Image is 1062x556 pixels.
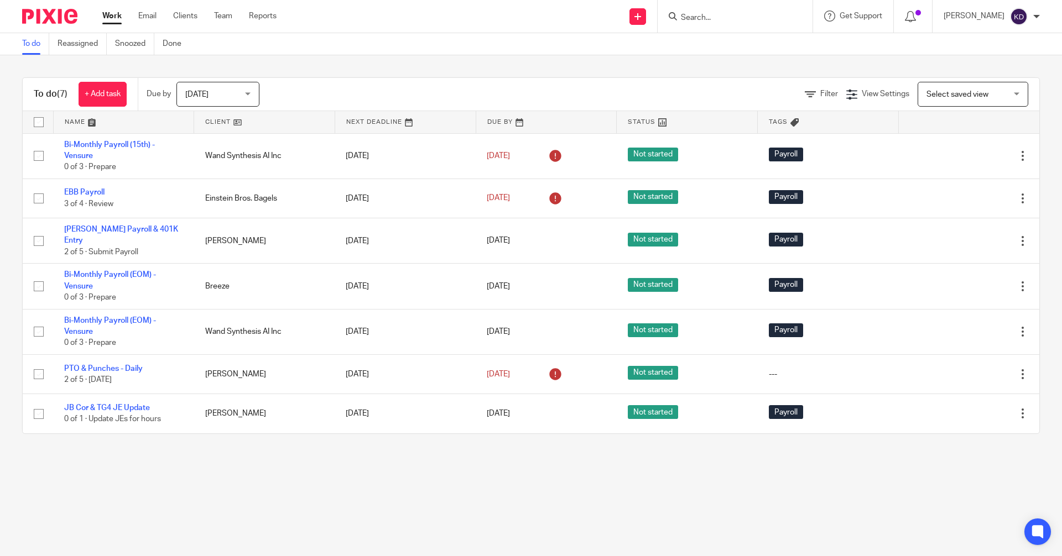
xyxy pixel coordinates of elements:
a: Bi-Monthly Payroll (EOM) - Vensure [64,317,156,335]
span: Not started [628,148,678,161]
span: 0 of 1 · Update JEs for hours [64,416,161,423]
span: Payroll [769,148,803,161]
span: 2 of 5 · Submit Payroll [64,248,138,256]
img: Pixie [22,9,77,24]
span: Tags [769,119,788,125]
span: Payroll [769,323,803,337]
span: Not started [628,323,678,337]
a: Clients [173,11,197,22]
a: To do [22,33,49,55]
span: [DATE] [487,370,510,378]
td: Einstein Bros. Bagels [194,179,335,218]
td: [DATE] [335,218,476,264]
a: JB Cor & TG4 JE Update [64,404,150,412]
a: Bi-Monthly Payroll (15th) - Vensure [64,141,155,160]
span: [DATE] [185,91,209,98]
span: [DATE] [487,195,510,202]
td: [DATE] [335,309,476,354]
span: Payroll [769,190,803,204]
td: [PERSON_NAME] [194,354,335,394]
p: Due by [147,88,171,99]
p: [PERSON_NAME] [944,11,1004,22]
a: [PERSON_NAME] Payroll & 401K Entry [64,225,178,244]
span: 2 of 5 · [DATE] [64,376,112,384]
td: [DATE] [335,354,476,394]
a: Team [214,11,232,22]
a: Email [138,11,157,22]
a: EBB Payroll [64,188,105,196]
input: Search [680,13,779,23]
td: [PERSON_NAME] [194,218,335,264]
span: [DATE] [487,328,510,335]
a: + Add task [79,82,127,107]
td: [DATE] [335,394,476,433]
span: (7) [57,90,67,98]
span: Not started [628,278,678,292]
td: [DATE] [335,179,476,218]
div: --- [769,369,888,380]
a: Work [102,11,122,22]
span: [DATE] [487,282,510,290]
span: 0 of 3 · Prepare [64,339,116,347]
span: Not started [628,190,678,204]
td: Breeze [194,264,335,309]
a: Reassigned [58,33,107,55]
a: Snoozed [115,33,154,55]
span: Not started [628,405,678,419]
span: Not started [628,233,678,246]
span: 0 of 3 · Prepare [64,293,116,301]
td: [PERSON_NAME] [194,394,335,433]
span: View Settings [862,90,909,98]
td: Wand Synthesis AI Inc [194,133,335,179]
a: PTO & Punches - Daily [64,365,143,373]
td: [DATE] [335,133,476,179]
a: Reports [249,11,277,22]
a: Bi-Monthly Payroll (EOM) - Vensure [64,271,156,290]
td: Wand Synthesis AI Inc [194,309,335,354]
h1: To do [34,88,67,100]
td: [DATE] [335,264,476,309]
span: Not started [628,366,678,380]
a: Done [163,33,190,55]
span: 0 of 3 · Prepare [64,163,116,171]
img: svg%3E [1010,8,1028,25]
span: Payroll [769,405,803,419]
span: [DATE] [487,410,510,417]
span: Payroll [769,278,803,292]
span: [DATE] [487,152,510,160]
span: Get Support [840,12,882,20]
span: [DATE] [487,237,510,245]
span: Select saved view [926,91,988,98]
span: Filter [820,90,838,98]
span: 3 of 4 · Review [64,200,113,208]
span: Payroll [769,233,803,246]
